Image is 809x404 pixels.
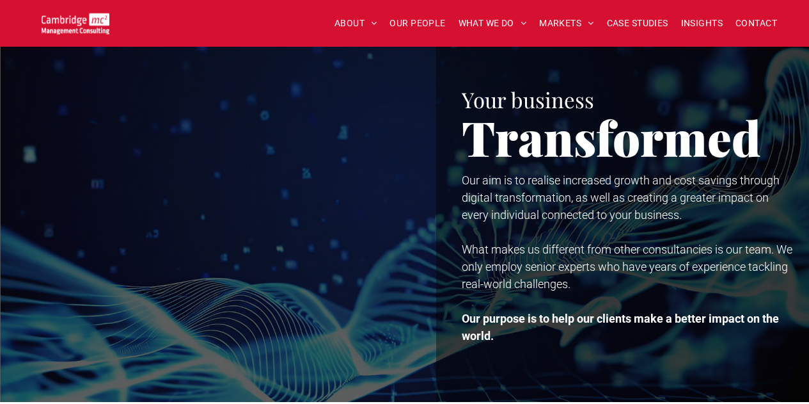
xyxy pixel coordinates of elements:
a: ABOUT [328,13,384,33]
a: CASE STUDIES [601,13,675,33]
span: Transformed [462,105,761,169]
a: WHAT WE DO [452,13,533,33]
a: INSIGHTS [675,13,729,33]
a: Your Business Transformed | Cambridge Management Consulting [42,15,109,28]
a: MARKETS [533,13,600,33]
span: What makes us different from other consultancies is our team. We only employ senior experts who h... [462,243,792,291]
a: OUR PEOPLE [383,13,452,33]
a: CONTACT [729,13,783,33]
img: Go to Homepage [42,13,109,34]
span: Our aim is to realise increased growth and cost savings through digital transformation, as well a... [462,174,780,222]
strong: Our purpose is to help our clients make a better impact on the world. [462,312,779,343]
span: Your business [462,85,594,113]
